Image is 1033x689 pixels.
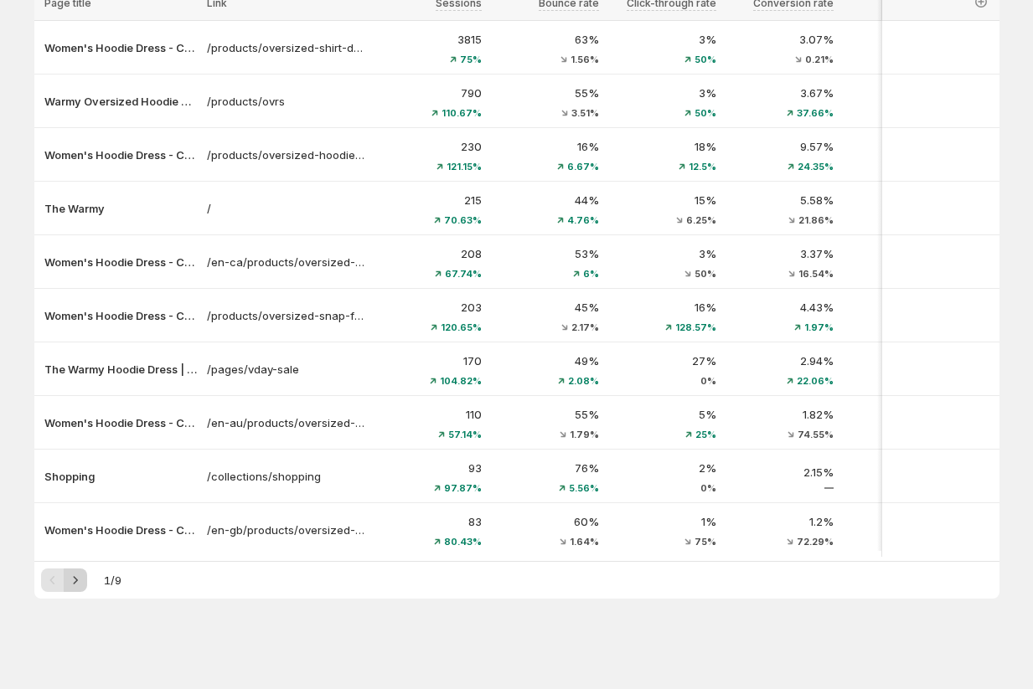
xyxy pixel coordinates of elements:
span: 16.54% [798,269,834,279]
p: 1.2% [726,513,834,530]
span: 128.57% [675,322,716,332]
button: Women's Hoodie Dress - Casual Long Sleeve Pullover Sweatshirt Dress [44,39,197,56]
p: /products/oversized-hoodie-dress [207,147,364,163]
span: 75% [460,54,482,64]
button: Women's Hoodie Dress - Casual Long Sleeve Pullover Sweatshirt Dress [44,414,197,431]
span: 25% [695,429,716,440]
span: 75% [695,537,716,547]
p: 53% [492,245,599,262]
span: 50% [695,269,716,279]
button: Warmy Oversized Hoodie Dress – Ultra-Soft Fleece Sweatshirt Dress for Women (Plus Size S-3XL), Co... [44,93,197,110]
p: 191 [844,245,951,262]
span: 24.35% [798,162,834,172]
span: 67.74% [445,269,482,279]
p: 3.67% [726,85,834,101]
p: 93 [374,460,482,476]
p: 5% [609,406,716,423]
p: 170 [374,352,482,369]
a: /en-gb/products/oversized-shirt-dress [207,522,364,538]
p: 45% [492,299,599,316]
span: 1 / 9 [104,572,121,589]
span: 37.66% [797,108,834,118]
span: 1.64% [570,537,599,547]
span: 5.56% [569,483,599,493]
a: /products/ovrs [207,93,364,110]
button: Next [64,568,87,592]
span: 1.97% [804,322,834,332]
span: 22.06% [797,376,834,386]
p: 83 [374,513,482,530]
a: /pages/vday-sale [207,361,364,378]
button: Women's Hoodie Dress - Casual Long Sleeve Pullover Sweatshirt Dress [44,522,197,538]
span: 74.55% [798,429,834,440]
span: 50% [695,108,716,118]
p: The Warmy [44,200,197,217]
p: 3% [609,31,716,48]
p: 199 [844,192,951,208]
a: /en-ca/products/oversized-shirt-dress [207,254,364,270]
span: 50% [695,54,716,64]
p: 55% [492,406,599,423]
button: Women's Hoodie Dress - Casual Long Sleeve Pullover Sweatshirt Dress [44,147,197,163]
p: 3815 [374,31,482,48]
p: 3.07% [726,31,834,48]
p: 15% [609,192,716,208]
p: 49% [492,352,599,369]
span: 80.43% [444,537,482,547]
span: 12.5% [689,162,716,172]
span: 0% [700,376,716,386]
a: /products/oversized-snap-fit-hoodie [207,307,364,324]
p: 230 [374,138,482,155]
a: /products/oversized-shirt-dress [207,39,364,56]
span: 6.67% [567,162,599,172]
p: 3% [609,245,716,262]
p: 9.57% [726,138,834,155]
a: / [207,200,364,217]
span: 4.76% [567,215,599,225]
span: 1.79% [570,429,599,440]
p: 110 [374,406,482,423]
p: 1.82% [726,406,834,423]
button: Women's Hoodie Dress - Casual Long Sleeve Pullover Sweatshirt Dress [44,254,197,270]
span: 2.08% [568,376,599,386]
p: The Warmy Hoodie Dress | The Perfect Valentine’s Day Gift [44,361,197,378]
span: 72.29% [797,537,834,547]
span: 21.86% [798,215,834,225]
p: 16% [609,299,716,316]
p: 3% [609,85,716,101]
span: 97.87% [444,483,482,493]
p: 1% [609,513,716,530]
p: 4.43% [726,299,834,316]
p: 27% [609,352,716,369]
p: 76% [492,460,599,476]
p: 738 [844,85,951,101]
p: 87 [844,460,951,476]
p: Women's Hoodie Dress - Casual Long Sleeve Pullover Sweatshirt Dress [44,307,197,324]
p: 2% [609,460,716,476]
p: 163 [844,352,951,369]
span: 121.15% [447,162,482,172]
span: 110.67% [442,108,482,118]
p: 18% [609,138,716,155]
span: 70.63% [444,215,482,225]
p: 790 [374,85,482,101]
span: 6% [583,269,599,279]
a: /collections/shopping [207,468,364,485]
button: Shopping [44,468,197,485]
p: 3426 [844,31,951,48]
p: 203 [374,299,482,316]
a: /en-au/products/oversized-shirt-dress [207,414,364,431]
p: 226 [844,138,951,155]
p: 16% [492,138,599,155]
